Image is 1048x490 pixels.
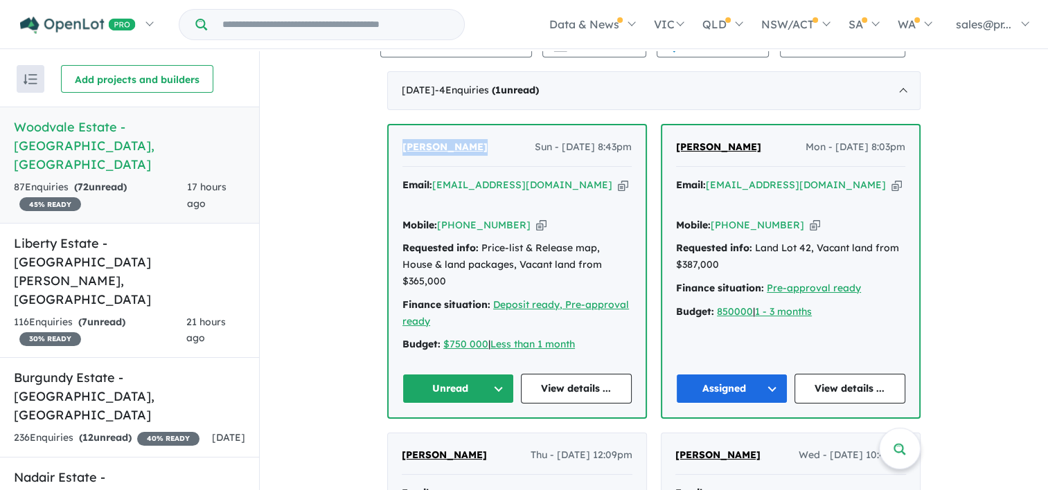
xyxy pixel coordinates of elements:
button: Copy [891,178,902,192]
a: [PERSON_NAME] [402,139,488,156]
a: [PERSON_NAME] [676,139,761,156]
strong: Email: [676,179,706,191]
a: [EMAIL_ADDRESS][DOMAIN_NAME] [432,179,612,191]
span: Thu - [DATE] 12:09pm [531,447,632,464]
a: View details ... [521,374,632,403]
div: 116 Enquir ies [14,314,186,347]
button: Assigned [676,374,788,403]
strong: Finance situation: [402,298,490,311]
div: | [402,336,632,353]
h5: Woodvale Estate - [GEOGRAPHIC_DATA] , [GEOGRAPHIC_DATA] [14,118,245,174]
button: Copy [810,218,820,233]
button: Copy [618,178,628,192]
a: View details ... [794,374,906,403]
span: [PERSON_NAME] [676,140,761,153]
a: [PERSON_NAME] [402,447,487,464]
div: 87 Enquir ies [14,179,187,212]
input: Try estate name, suburb, builder or developer [210,10,461,39]
span: 12 [82,431,94,444]
span: 21 hours ago [186,316,226,345]
strong: Mobile: [676,219,711,231]
span: sales@pr... [956,17,1011,31]
div: 236 Enquir ies [14,430,199,446]
a: [EMAIL_ADDRESS][DOMAIN_NAME] [706,179,886,191]
span: Wed - [DATE] 10:42pm [799,447,906,464]
a: Pre-approval ready [767,282,861,294]
div: Land Lot 42, Vacant land from $387,000 [676,240,905,273]
strong: ( unread) [78,316,125,328]
strong: ( unread) [74,181,127,193]
span: 40 % READY [137,432,199,446]
img: Openlot PRO Logo White [20,17,136,34]
strong: Email: [402,179,432,191]
span: 45 % READY [19,197,81,211]
a: Deposit ready, Pre-approval ready [402,298,629,327]
a: [PHONE_NUMBER] [437,219,531,231]
span: - 4 Enquir ies [435,84,539,96]
button: Copy [536,218,547,233]
span: [DATE] [212,431,245,444]
span: [PERSON_NAME] [675,448,761,461]
a: 850000 [717,305,753,318]
span: [PERSON_NAME] [402,448,487,461]
strong: Mobile: [402,219,437,231]
span: 7 [82,316,87,328]
strong: Budget: [676,305,714,318]
a: [PHONE_NUMBER] [711,219,804,231]
div: | [676,304,905,320]
strong: Requested info: [676,242,752,254]
div: [DATE] [387,71,921,110]
img: sort.svg [24,74,37,84]
button: Add projects and builders [61,65,213,93]
h5: Liberty Estate - [GEOGRAPHIC_DATA][PERSON_NAME] , [GEOGRAPHIC_DATA] [14,234,245,309]
strong: ( unread) [79,431,132,444]
h5: Burgundy Estate - [GEOGRAPHIC_DATA] , [GEOGRAPHIC_DATA] [14,368,245,424]
span: 1 [495,84,501,96]
strong: Requested info: [402,242,479,254]
a: Less than 1 month [490,338,575,350]
button: Unread [402,374,514,403]
span: [PERSON_NAME] [402,140,488,153]
strong: ( unread) [492,84,539,96]
strong: Budget: [402,338,441,350]
div: Price-list & Release map, House & land packages, Vacant land from $365,000 [402,240,632,289]
a: 1 - 3 months [755,305,812,318]
span: 30 % READY [19,332,81,346]
span: 17 hours ago [187,181,227,210]
a: [PERSON_NAME] [675,447,761,464]
span: 72 [78,181,89,193]
strong: Finance situation: [676,282,764,294]
a: $750 000 [443,338,488,350]
span: Sun - [DATE] 8:43pm [535,139,632,156]
span: Mon - [DATE] 8:03pm [806,139,905,156]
